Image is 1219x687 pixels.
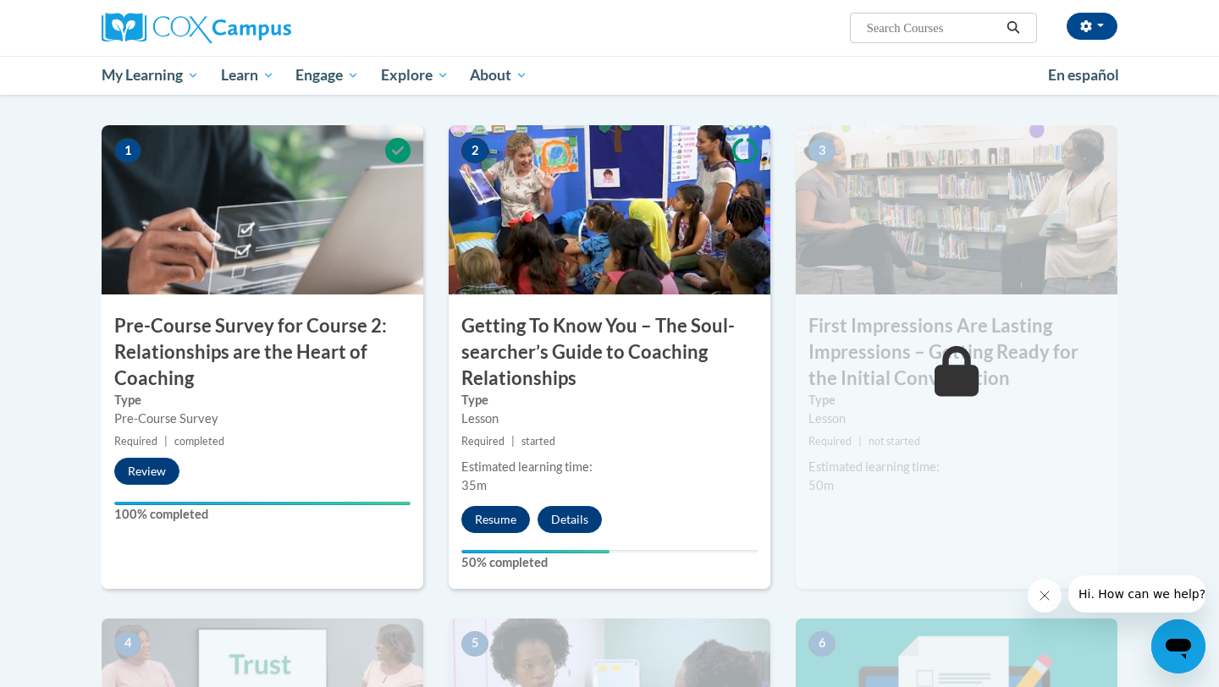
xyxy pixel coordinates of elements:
[102,65,199,85] span: My Learning
[808,409,1105,428] div: Lesson
[538,506,602,533] button: Details
[808,435,852,448] span: Required
[511,435,515,448] span: |
[114,391,411,409] label: Type
[796,125,1117,294] img: Course Image
[461,458,758,476] div: Estimated learning time:
[284,56,370,95] a: Engage
[461,550,609,553] div: Your progress
[370,56,460,95] a: Explore
[164,435,168,448] span: |
[808,138,836,163] span: 3
[461,409,758,428] div: Lesson
[1048,66,1119,84] span: En español
[808,478,834,492] span: 50m
[114,631,141,657] span: 4
[102,313,423,391] h3: Pre-Course Survey for Course 2: Relationships are the Heart of Coaching
[521,435,555,448] span: started
[470,65,527,85] span: About
[114,435,157,448] span: Required
[1067,13,1117,40] button: Account Settings
[808,631,836,657] span: 6
[114,138,141,163] span: 1
[461,506,530,533] button: Resume
[1001,18,1026,38] button: Search
[460,56,539,95] a: About
[858,435,862,448] span: |
[102,13,423,43] a: Cox Campus
[210,56,285,95] a: Learn
[295,65,359,85] span: Engage
[449,313,770,391] h3: Getting To Know You – The Soul-searcher’s Guide to Coaching Relationships
[221,65,274,85] span: Learn
[461,553,758,572] label: 50% completed
[1028,579,1062,613] iframe: Close message
[869,435,920,448] span: not started
[461,478,487,492] span: 35m
[461,138,488,163] span: 2
[102,13,291,43] img: Cox Campus
[174,435,224,448] span: completed
[114,409,411,428] div: Pre-Course Survey
[796,313,1117,391] h3: First Impressions Are Lasting Impressions – Getting Ready for the Initial Conversation
[1068,575,1205,613] iframe: Message from company
[91,56,210,95] a: My Learning
[1151,619,1205,673] iframe: Button to launch messaging window
[114,458,179,485] button: Review
[808,458,1105,476] div: Estimated learning time:
[449,125,770,294] img: Course Image
[865,18,1001,38] input: Search Courses
[1037,58,1130,93] a: En español
[76,56,1143,95] div: Main menu
[808,391,1105,409] label: Type
[114,505,411,524] label: 100% completed
[461,435,505,448] span: Required
[461,391,758,409] label: Type
[114,502,411,505] div: Your progress
[461,631,488,657] span: 5
[102,125,423,294] img: Course Image
[381,65,449,85] span: Explore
